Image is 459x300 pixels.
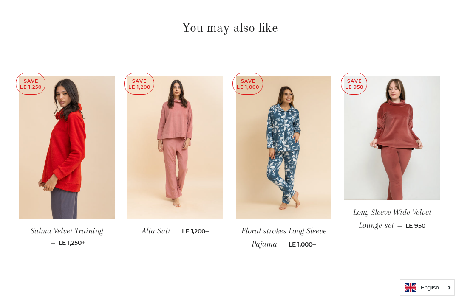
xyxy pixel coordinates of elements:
span: — [280,241,285,248]
span: — [174,227,178,235]
p: Save LE 1,250 [16,73,45,95]
span: LE 1,200 [182,227,209,235]
span: Floral strokes Long Sleeve Pajama [241,226,326,249]
span: LE 1,250 [59,239,85,247]
p: Save LE 1,200 [125,73,154,95]
p: Save LE 950 [341,73,367,95]
span: — [397,222,402,230]
a: Long Sleeve Wide Velvet Lounge-set — LE 950 [344,200,440,238]
span: Salma Velvet Training [31,226,103,236]
i: English [421,285,439,290]
a: Floral strokes Long Sleeve Pajama — LE 1,000 [236,219,331,257]
span: LE 1,000 [289,241,316,248]
span: Alia Suit [142,226,170,236]
p: Save LE 1,000 [233,73,263,95]
span: Long Sleeve Wide Velvet Lounge-set [353,207,431,230]
h2: You may also like [19,20,440,37]
a: English [405,283,450,292]
span: LE 950 [405,222,425,230]
a: Alia Suit — LE 1,200 [127,219,223,243]
span: — [51,239,55,247]
a: Salma Velvet Training — LE 1,250 [19,219,115,254]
